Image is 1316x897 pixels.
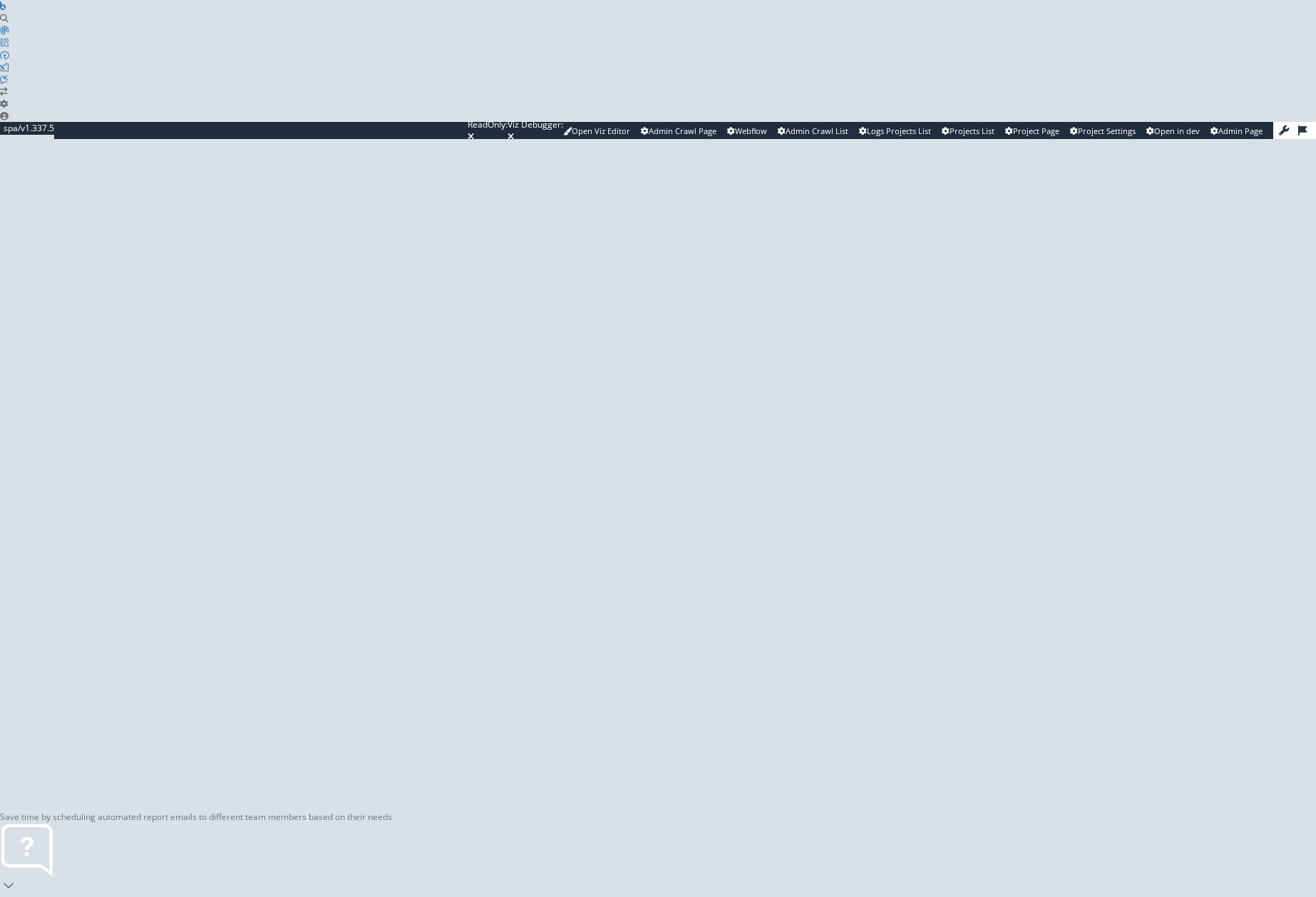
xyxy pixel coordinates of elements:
a: Open Viz Editor [563,125,630,137]
span: Admin Crawl List [786,125,848,136]
span: Project Page [1013,125,1059,136]
a: Admin Page [1210,125,1263,137]
a: Projects List [942,125,994,137]
span: Open in dev [1154,125,1200,136]
span: Admin Page [1218,125,1263,136]
a: Project Page [1005,125,1059,137]
a: Open in dev [1146,125,1200,137]
a: Admin Crawl List [778,125,848,137]
span: Logs Projects List [867,125,931,136]
span: Projects List [950,125,994,136]
span: Project Settings [1078,125,1136,136]
a: Admin Crawl Page [641,125,716,137]
span: Admin Crawl Page [649,125,716,136]
div: Viz Debugger: [508,118,563,130]
span: Webflow [735,125,767,136]
a: Webflow [727,125,767,137]
div: ReadOnly: [468,118,508,130]
span: Open Viz Editor [572,125,630,136]
a: Project Settings [1070,125,1136,137]
a: Logs Projects List [859,125,931,137]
